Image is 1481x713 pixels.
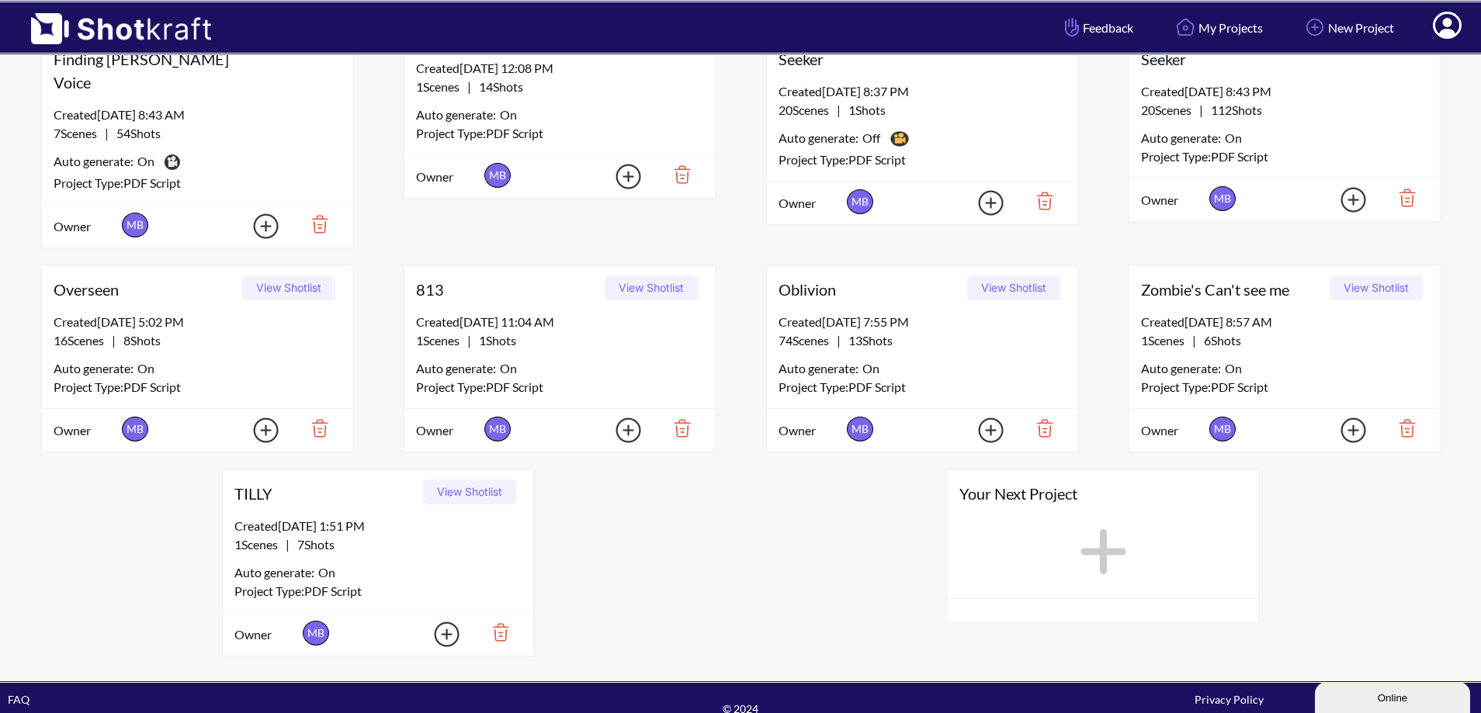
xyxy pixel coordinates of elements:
div: Created [DATE] 5:02 PM [54,313,341,331]
img: Add Icon [229,209,283,244]
div: Created [DATE] 8:37 PM [779,82,1066,101]
img: Add Icon [1316,182,1371,217]
div: Created [DATE] 8:57 AM [1141,313,1428,331]
img: Home Icon [1172,14,1198,40]
span: 1 Shots [471,333,516,348]
span: 20 Scenes [779,102,837,117]
span: Auto generate: [416,106,500,124]
button: View Shotlist [242,275,335,300]
div: Project Type: PDF Script [234,582,522,601]
span: Off [862,129,880,151]
img: Trash Icon [650,161,703,188]
span: MB [484,417,511,441]
img: Trash Icon [650,415,703,441]
span: Auto generate: [54,359,137,378]
span: MB [847,189,873,214]
span: MB [122,213,148,237]
span: Owner [416,421,480,440]
span: On [1225,129,1242,147]
span: Owner [54,421,118,440]
img: Add Icon [410,617,464,652]
div: Created [DATE] 8:43 AM [54,106,341,124]
div: Created [DATE] 8:43 PM [1141,82,1428,101]
span: 813 [416,278,599,301]
img: Trash Icon [287,211,341,237]
span: Auto generate: [1141,359,1225,378]
span: Oblivion [779,278,962,301]
span: 6 Shots [1196,333,1241,348]
span: Owner [1141,191,1205,209]
span: | [779,101,886,119]
span: MB [1209,417,1236,441]
img: Trash Icon [287,415,341,441]
span: Auto generate: [234,563,318,582]
span: On [500,359,517,378]
span: 1 Scenes [1141,333,1192,348]
span: MB [303,621,329,646]
span: Auto generate: [54,152,137,174]
span: Owner [779,421,843,440]
button: View Shotlist [1330,275,1423,300]
span: 74 Scenes [779,333,837,348]
span: Auto generate: [1141,129,1225,147]
span: MB [484,163,511,188]
img: Trash Icon [1012,415,1066,441]
span: | [54,331,161,350]
span: Owner [779,194,843,213]
img: Trash Icon [1375,185,1428,211]
span: 8 Shots [116,333,161,348]
span: MB [122,417,148,441]
span: Auto generate: [416,359,500,378]
span: | [54,124,161,143]
img: Camera Icon [161,151,182,174]
span: 112 Shots [1203,102,1262,117]
div: Project Type: PDF Script [416,124,703,143]
span: 7 Scenes [54,126,105,140]
span: 1 Scenes [416,79,467,94]
span: Auto generate: [779,129,862,151]
span: | [1141,331,1241,350]
span: | [234,535,335,554]
div: Created [DATE] 7:55 PM [779,313,1066,331]
span: | [1141,101,1262,119]
span: 1 Shots [841,102,886,117]
a: FAQ [8,693,29,706]
span: Owner [416,168,480,186]
span: 13 Shots [841,333,893,348]
span: MB [1209,186,1236,211]
span: Owner [54,217,118,236]
img: Add Icon [954,413,1008,448]
span: TILLY [234,482,418,505]
div: Project Type: PDF Script [416,378,703,396]
img: Add Icon [229,413,283,448]
div: Created [DATE] 1:51 PM [234,517,522,535]
span: 20 Scenes [1141,102,1199,117]
a: New Project [1290,7,1406,48]
span: 54 Shots [109,126,161,140]
span: Owner [234,625,299,644]
button: View Shotlist [605,275,698,300]
span: MB [847,417,873,441]
span: On [500,106,517,124]
span: Owner [1141,421,1205,440]
span: Overseen [54,278,237,301]
span: | [416,331,516,350]
span: On [1225,359,1242,378]
img: Add Icon [954,185,1008,220]
img: Add Icon [1316,413,1371,448]
div: Project Type: PDF Script [1141,147,1428,166]
img: Add Icon [591,159,646,194]
img: Trash Icon [1012,188,1066,214]
span: Zombie's Can't see me [1141,278,1324,301]
span: Your Next Project [959,482,1247,505]
div: Created [DATE] 11:04 AM [416,313,703,331]
button: View Shotlist [967,275,1060,300]
span: On [318,563,335,582]
span: 1 Scenes [416,333,467,348]
span: 1 Scenes [234,537,286,552]
div: Project Type: PDF Script [54,378,341,396]
img: Add Icon [591,413,646,448]
div: Project Type: PDF Script [1141,378,1428,396]
img: Camera Icon [886,127,913,151]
